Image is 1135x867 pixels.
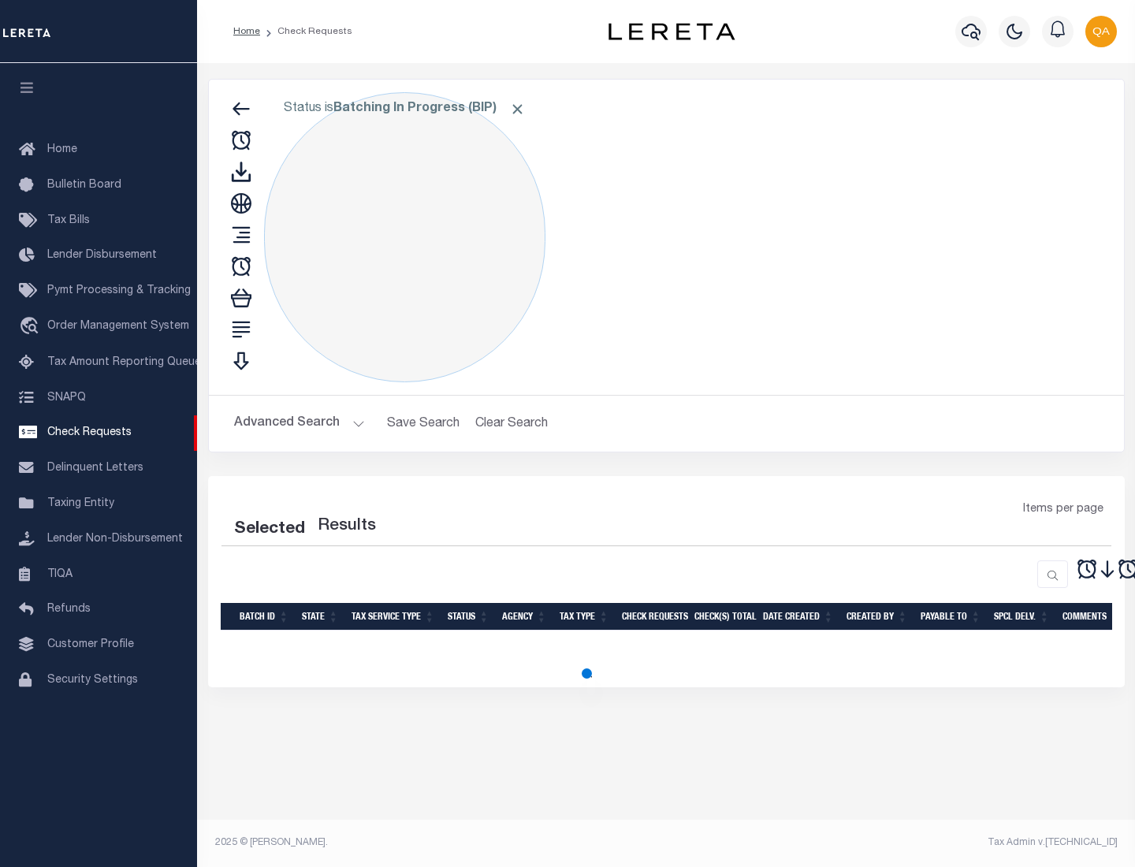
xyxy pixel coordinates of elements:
[47,498,114,509] span: Taxing Entity
[688,603,757,631] th: Check(s) Total
[47,285,191,296] span: Pymt Processing & Tracking
[47,675,138,686] span: Security Settings
[264,92,545,382] div: Click to Edit
[496,603,553,631] th: Agency
[233,603,296,631] th: Batch Id
[840,603,914,631] th: Created By
[1056,603,1127,631] th: Comments
[47,427,132,438] span: Check Requests
[378,408,469,439] button: Save Search
[47,357,201,368] span: Tax Amount Reporting Queue
[234,408,365,439] button: Advanced Search
[47,463,143,474] span: Delinquent Letters
[47,215,90,226] span: Tax Bills
[233,27,260,36] a: Home
[47,144,77,155] span: Home
[608,23,735,40] img: logo-dark.svg
[757,603,840,631] th: Date Created
[19,317,44,337] i: travel_explore
[47,604,91,615] span: Refunds
[441,603,496,631] th: Status
[616,603,688,631] th: Check Requests
[914,603,988,631] th: Payable To
[1085,16,1117,47] img: svg+xml;base64,PHN2ZyB4bWxucz0iaHR0cDovL3d3dy53My5vcmcvMjAwMC9zdmciIHBvaW50ZXItZXZlbnRzPSJub25lIi...
[678,835,1118,850] div: Tax Admin v.[TECHNICAL_ID]
[1023,501,1103,519] span: Items per page
[318,514,376,539] label: Results
[47,639,134,650] span: Customer Profile
[988,603,1056,631] th: Spcl Delv.
[509,101,526,117] span: Click to Remove
[345,603,441,631] th: Tax Service Type
[260,24,352,39] li: Check Requests
[47,392,86,403] span: SNAPQ
[47,321,189,332] span: Order Management System
[296,603,345,631] th: State
[234,517,305,542] div: Selected
[333,102,526,115] b: Batching In Progress (BIP)
[469,408,555,439] button: Clear Search
[47,568,73,579] span: TIQA
[47,534,183,545] span: Lender Non-Disbursement
[553,603,616,631] th: Tax Type
[47,180,121,191] span: Bulletin Board
[47,250,157,261] span: Lender Disbursement
[203,835,667,850] div: 2025 © [PERSON_NAME].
